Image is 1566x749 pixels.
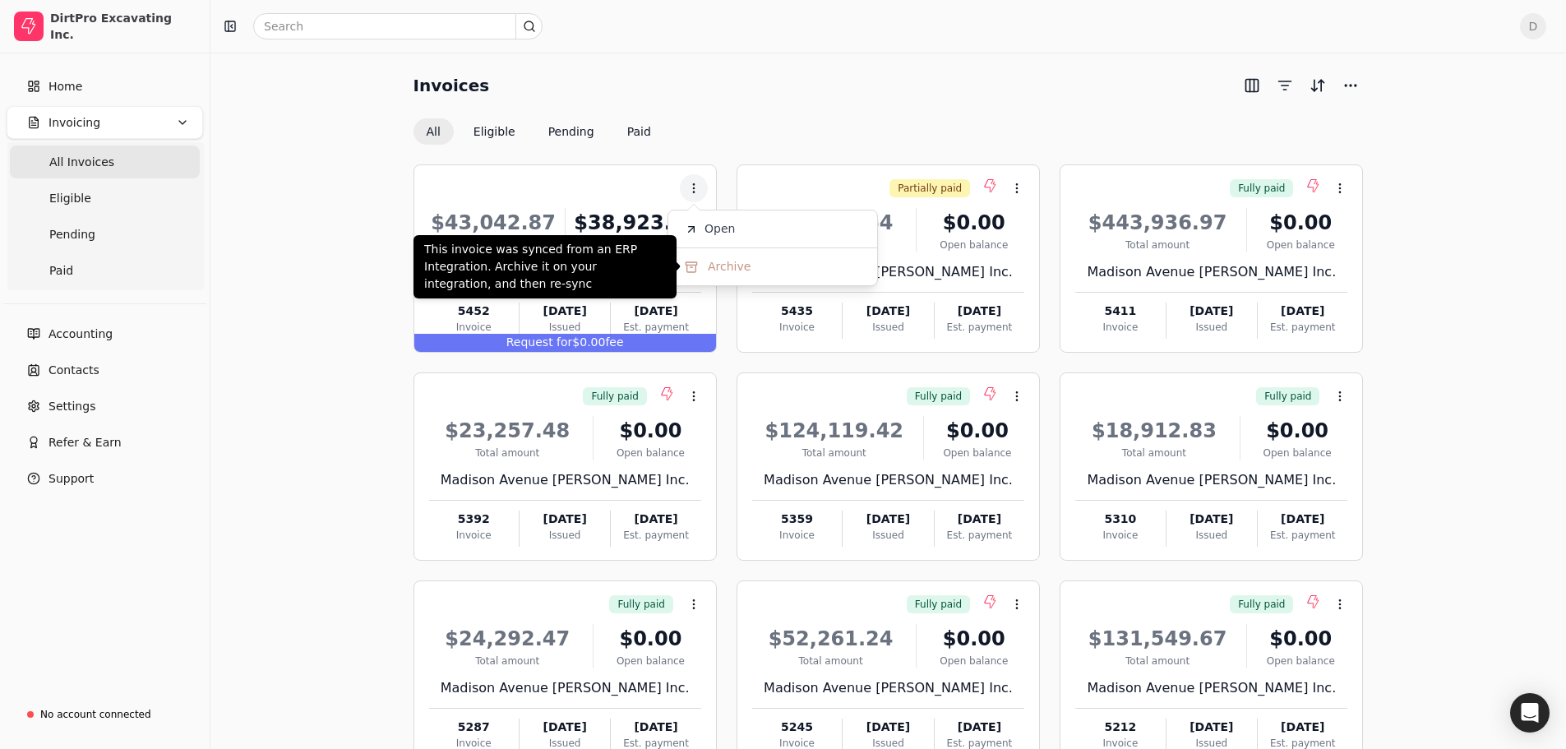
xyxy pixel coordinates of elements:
div: [DATE] [1166,303,1257,320]
div: [DATE] [1166,511,1257,528]
div: [DATE] [1258,719,1347,736]
div: Madison Avenue [PERSON_NAME] Inc. [752,678,1024,698]
div: 5245 [752,719,842,736]
span: Contacts [49,362,99,379]
div: Est. payment [611,320,700,335]
div: DirtPro Excavating Inc. [50,10,196,43]
div: [DATE] [935,303,1024,320]
div: Est. payment [935,320,1024,335]
span: Fully paid [915,389,962,404]
div: Madison Avenue [PERSON_NAME] Inc. [752,470,1024,490]
div: Invoice [1075,320,1165,335]
div: Total amount [752,654,910,668]
div: [DATE] [520,303,610,320]
a: All Invoices [10,146,200,178]
div: Est. payment [611,528,700,543]
button: D [1520,13,1546,39]
div: $124,119.42 [752,416,917,446]
a: Eligible [10,182,200,215]
button: Refer & Earn [7,426,203,459]
div: $0.00 [1254,208,1347,238]
div: Open balance [923,238,1024,252]
h2: Invoices [413,72,490,99]
span: Settings [49,398,95,415]
span: Fully paid [915,597,962,612]
div: $52,261.24 [752,624,910,654]
div: $0.00 [931,416,1024,446]
div: Est. payment [935,528,1024,543]
button: All [413,118,454,145]
div: Invoice [1075,528,1165,543]
span: Accounting [49,326,113,343]
div: Total amount [429,446,587,460]
div: Invoice [429,528,519,543]
span: Archive [708,258,751,275]
div: $24,292.47 [429,624,587,654]
div: Open balance [1254,654,1347,668]
div: [DATE] [1258,511,1347,528]
div: $0.00 [600,624,701,654]
div: Issued [1166,320,1257,335]
div: [DATE] [611,303,700,320]
div: Madison Avenue [PERSON_NAME] Inc. [429,678,701,698]
div: $131,549.67 [1075,624,1240,654]
div: Est. payment [1258,320,1347,335]
div: 5392 [429,511,519,528]
button: Invoicing [7,106,203,139]
div: $0.00 [1254,624,1347,654]
div: Issued [520,320,610,335]
div: Open balance [931,446,1024,460]
a: Settings [7,390,203,423]
div: Madison Avenue [PERSON_NAME] Inc. [1075,470,1347,490]
div: [DATE] [611,511,700,528]
span: Partially paid [898,181,962,196]
span: Fully paid [1238,181,1285,196]
div: Invoice [752,320,842,335]
div: $18,912.83 [1075,416,1233,446]
div: This invoice was synced from an ERP Integration. Archive it on your integration, and then re-sync [413,235,677,298]
div: Issued [520,528,610,543]
a: No account connected [7,700,203,729]
div: $23,257.48 [429,416,587,446]
div: Total amount [1075,238,1240,252]
span: Refer & Earn [49,434,122,451]
div: 5287 [429,719,519,736]
div: $43,042.87 [429,208,558,238]
div: Issued [1166,528,1257,543]
div: Total amount [429,654,587,668]
div: Open balance [1254,238,1347,252]
div: [DATE] [935,511,1024,528]
button: Sort [1305,72,1331,99]
div: Madison Avenue [PERSON_NAME] Inc. [752,262,1024,282]
div: Issued [843,528,933,543]
a: Accounting [7,317,203,350]
span: Fully paid [617,597,664,612]
a: Pending [10,218,200,251]
div: [DATE] [520,511,610,528]
span: Fully paid [1238,597,1285,612]
span: Eligible [49,190,91,207]
div: Open balance [1247,446,1348,460]
div: $38,923.93 [572,208,701,238]
div: Total amount [1075,446,1233,460]
a: Contacts [7,354,203,386]
div: Madison Avenue [PERSON_NAME] Inc. [429,470,701,490]
button: Support [7,462,203,495]
span: Invoicing [49,114,100,132]
button: More [1337,72,1364,99]
div: 5435 [752,303,842,320]
div: $0.00 [414,334,716,352]
div: [DATE] [611,719,700,736]
div: Invoice [752,528,842,543]
div: [DATE] [843,511,933,528]
div: 5359 [752,511,842,528]
div: [DATE] [935,719,1024,736]
div: 5452 [429,303,519,320]
div: $0.00 [600,416,701,446]
div: $0.00 [923,624,1024,654]
span: Fully paid [591,389,638,404]
div: Total amount [752,446,917,460]
div: [DATE] [1166,719,1257,736]
button: Paid [614,118,664,145]
div: Open balance [600,654,701,668]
